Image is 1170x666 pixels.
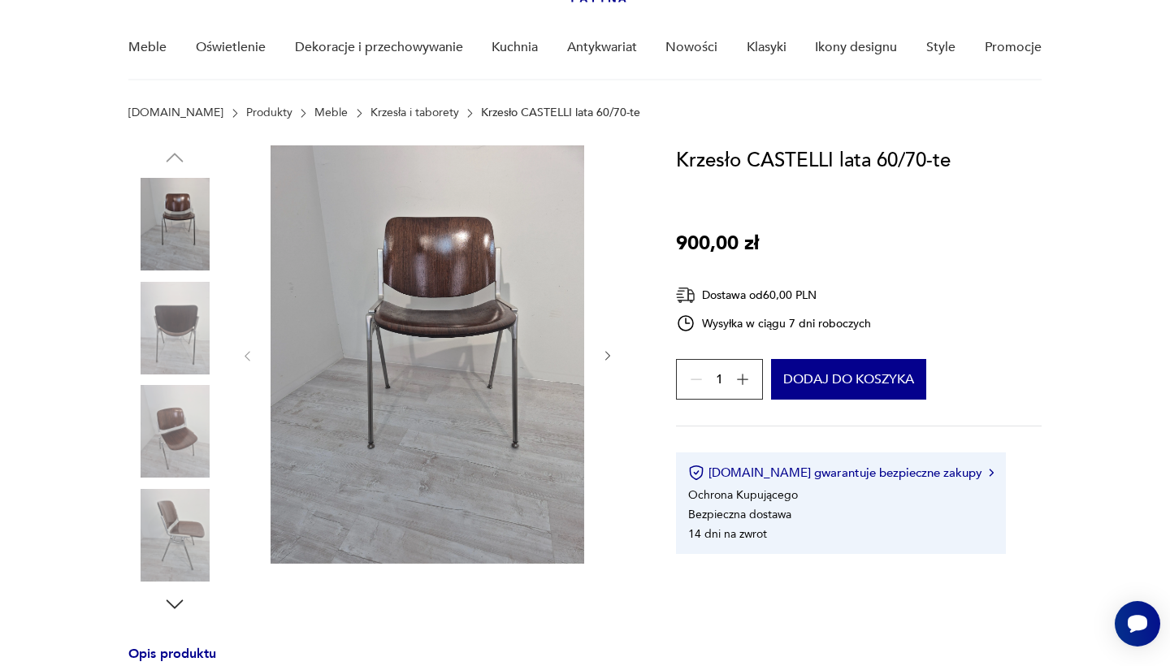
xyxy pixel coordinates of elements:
a: [DOMAIN_NAME] [128,106,223,119]
a: Oświetlenie [196,16,266,79]
span: 1 [716,374,723,385]
li: 14 dni na zwrot [688,526,767,542]
button: Dodaj do koszyka [771,359,926,400]
a: Produkty [246,106,292,119]
a: Dekoracje i przechowywanie [295,16,463,79]
p: 900,00 zł [676,228,759,259]
a: Promocje [985,16,1042,79]
a: Meble [314,106,348,119]
div: Dostawa od 60,00 PLN [676,285,871,305]
img: Zdjęcie produktu Krzesło CASTELLI lata 60/70-te [128,178,221,270]
a: Antykwariat [567,16,637,79]
img: Zdjęcie produktu Krzesło CASTELLI lata 60/70-te [128,489,221,582]
a: Klasyki [747,16,786,79]
img: Zdjęcie produktu Krzesło CASTELLI lata 60/70-te [128,385,221,478]
img: Ikona strzałki w prawo [989,469,994,477]
iframe: Smartsupp widget button [1115,601,1160,647]
a: Ikony designu [815,16,897,79]
div: Wysyłka w ciągu 7 dni roboczych [676,314,871,333]
p: Krzesło CASTELLI lata 60/70-te [481,106,640,119]
a: Krzesła i taborety [370,106,459,119]
img: Zdjęcie produktu Krzesło CASTELLI lata 60/70-te [271,145,584,564]
h1: Krzesło CASTELLI lata 60/70-te [676,145,951,176]
img: Ikona dostawy [676,285,695,305]
li: Ochrona Kupującego [688,487,798,503]
img: Zdjęcie produktu Krzesło CASTELLI lata 60/70-te [128,282,221,374]
li: Bezpieczna dostawa [688,507,791,522]
a: Style [926,16,955,79]
a: Nowości [665,16,717,79]
button: [DOMAIN_NAME] gwarantuje bezpieczne zakupy [688,465,993,481]
img: Ikona certyfikatu [688,465,704,481]
a: Meble [128,16,167,79]
a: Kuchnia [492,16,538,79]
